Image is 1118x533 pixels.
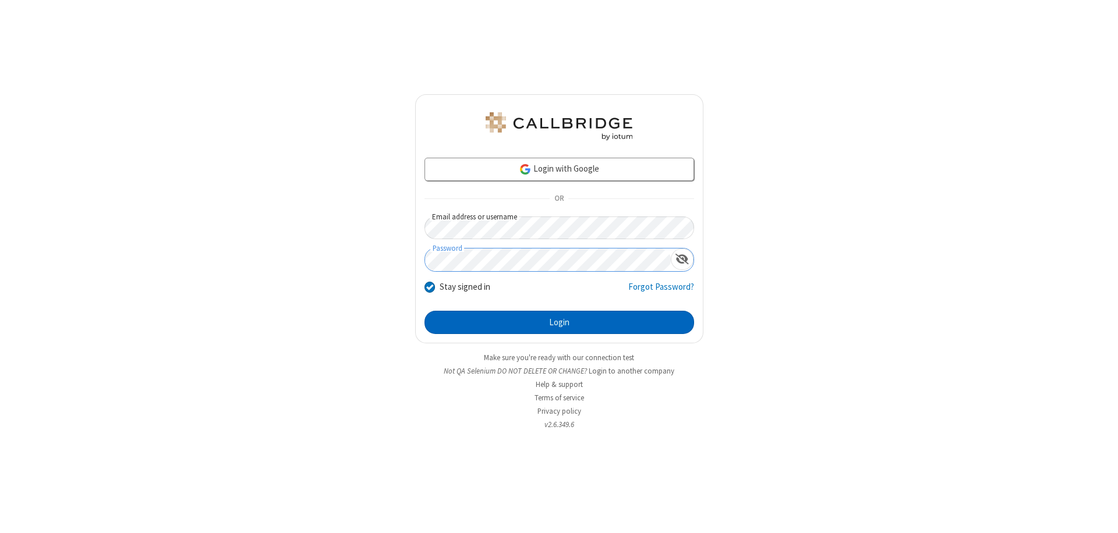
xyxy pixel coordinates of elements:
div: Show password [671,248,694,270]
a: Make sure you're ready with our connection test [484,353,634,363]
img: google-icon.png [519,163,532,176]
a: Login with Google [424,158,694,181]
input: Password [425,248,671,271]
img: QA Selenium DO NOT DELETE OR CHANGE [483,112,635,140]
li: v2.6.349.6 [415,419,703,430]
a: Forgot Password? [628,280,694,303]
button: Login to another company [589,365,674,376]
label: Stay signed in [440,280,490,294]
a: Privacy policy [537,406,581,416]
span: OR [550,191,568,207]
li: Not QA Selenium DO NOT DELETE OR CHANGE? [415,365,703,376]
button: Login [424,311,694,334]
a: Help & support [536,379,583,389]
a: Terms of service [535,393,584,403]
input: Email address or username [424,216,694,239]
